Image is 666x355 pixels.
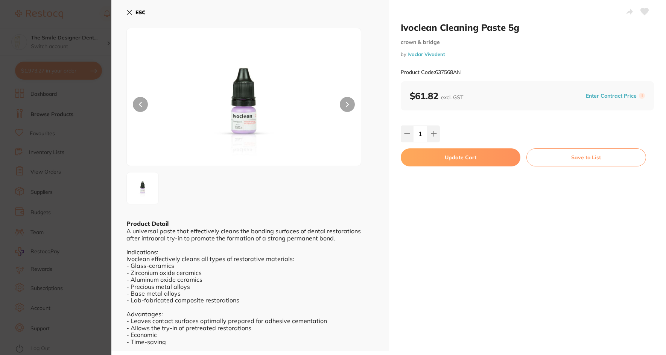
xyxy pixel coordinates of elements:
[129,175,156,202] img: YW4tanBn
[401,39,654,45] small: crown & bridge
[135,9,146,16] b: ESC
[126,6,146,19] button: ESC
[408,51,445,57] a: Ivoclar Vivadent
[401,51,654,57] small: by
[526,148,646,166] button: Save to List
[401,22,654,33] h2: Ivoclean Cleaning Paste 5g
[401,69,461,76] small: Product Code: 637568AN
[584,92,639,100] button: Enter Contract Price
[410,90,463,101] b: $61.82
[126,228,374,345] div: A universal paste that effectively cleans the bonding surfaces of dental restorations after intra...
[441,94,463,101] span: excl. GST
[173,47,314,166] img: YW4tanBn
[401,148,520,166] button: Update Cart
[639,93,645,99] label: i
[126,220,169,227] b: Product Detail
